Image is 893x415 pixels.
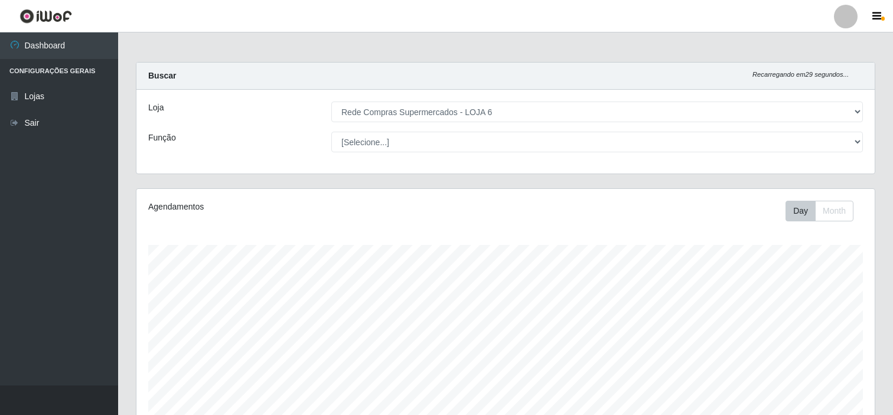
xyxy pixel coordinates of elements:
div: Agendamentos [148,201,436,213]
div: Toolbar with button groups [786,201,863,221]
button: Month [815,201,853,221]
div: First group [786,201,853,221]
img: CoreUI Logo [19,9,72,24]
strong: Buscar [148,71,176,80]
button: Day [786,201,816,221]
i: Recarregando em 29 segundos... [752,71,849,78]
label: Função [148,132,176,144]
label: Loja [148,102,164,114]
